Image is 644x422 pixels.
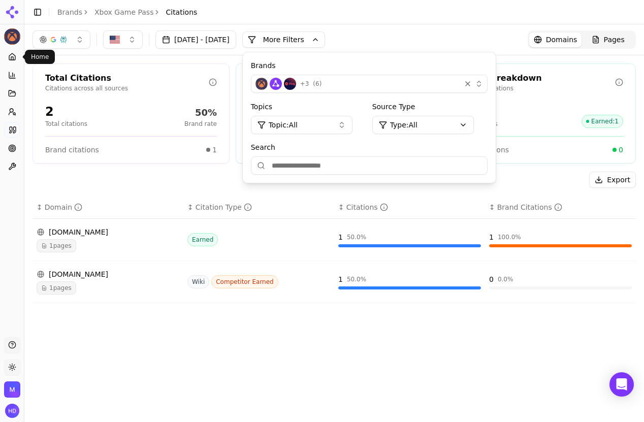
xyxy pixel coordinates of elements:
span: Type: All [390,120,417,130]
th: citationTypes [183,196,334,219]
button: Type:All [372,116,474,134]
label: Brands [251,60,488,71]
label: Search [251,142,488,152]
div: Home [25,50,55,64]
a: Brands [57,8,82,16]
span: Earned : 1 [582,115,623,128]
span: + 3 [300,80,309,88]
button: More Filters [242,31,325,48]
span: 0 [619,145,623,155]
div: 1 [338,274,343,284]
img: Hakan Degirmenci [5,404,19,418]
p: Total citations [45,120,87,128]
div: 100.0 % [498,233,521,241]
th: brandCitationCount [485,196,636,219]
a: Xbox Game Pass [94,7,153,17]
nav: breadcrumb [57,7,197,17]
p: Citations across all sources [45,84,209,92]
div: ↕Citation Type [187,202,330,212]
div: Brand Citations [497,202,562,212]
span: Wiki [187,275,209,288]
div: 50.0 % [347,275,366,283]
div: 1 [489,232,494,242]
div: [DOMAIN_NAME] [37,269,179,279]
img: US [110,35,120,45]
img: M2E [4,381,20,398]
div: Domain [45,202,82,212]
div: Citations [346,202,388,212]
th: domain [33,196,183,219]
div: Open Intercom Messenger [609,372,634,397]
button: [DATE] - [DATE] [155,30,236,49]
p: Total brand citations [452,84,615,92]
div: Total Citations [45,72,209,84]
span: 1 pages [37,239,76,252]
img: Xbox Game Pass [255,78,268,90]
span: 1 [212,145,217,155]
button: Open user button [5,404,19,418]
p: Brand rate [184,120,217,128]
div: Citation Type [196,202,252,212]
div: Data table [33,196,636,303]
div: ↕Brand Citations [489,202,632,212]
label: Topics [251,102,366,112]
div: ↕Citations [338,202,481,212]
button: Open organization switcher [4,381,20,398]
span: ( 6 ) [313,80,321,88]
span: Domains [546,35,577,45]
span: Citations [166,7,197,17]
div: 1 [338,232,343,242]
span: Earned [187,233,218,246]
img: Ea Play [284,78,296,90]
div: 2 [45,104,87,120]
div: ↕Domain [37,202,179,212]
div: 50.0 % [347,233,366,241]
div: 50% [184,106,217,120]
img: Xbox Game Pass [4,28,20,45]
img: Amazon Luna [270,78,282,90]
label: Source Type [372,102,488,112]
button: Export [589,172,636,188]
button: Current brand: Xbox Game Pass [4,28,20,45]
span: Topic: All [269,120,298,130]
th: totalCitationCount [334,196,485,219]
div: 0.0 % [498,275,513,283]
span: Brand citations [45,145,99,155]
div: [DOMAIN_NAME] [37,227,179,237]
span: 1 pages [37,281,76,295]
div: 0 [489,274,494,284]
span: Pages [604,35,625,45]
span: Competitor Earned [211,275,278,288]
div: Citation Breakdown [452,72,615,84]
